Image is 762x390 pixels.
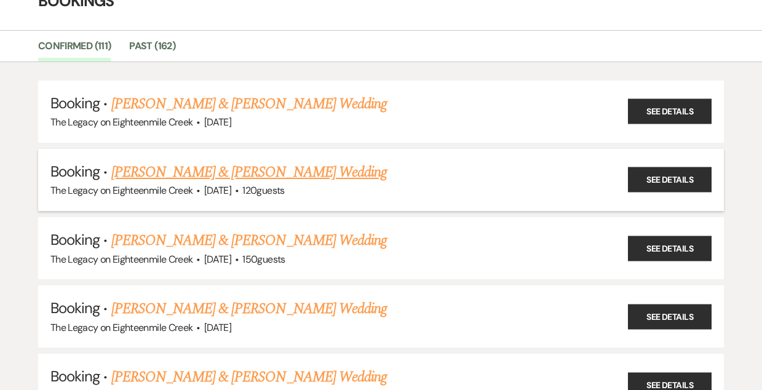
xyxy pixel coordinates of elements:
[50,367,100,386] span: Booking
[111,366,387,388] a: [PERSON_NAME] & [PERSON_NAME] Wedding
[628,304,712,329] a: See Details
[204,253,231,266] span: [DATE]
[50,298,100,317] span: Booking
[111,229,387,252] a: [PERSON_NAME] & [PERSON_NAME] Wedding
[50,230,100,249] span: Booking
[50,253,193,266] span: The Legacy on Eighteenmile Creek
[50,162,100,181] span: Booking
[242,184,284,197] span: 120 guests
[204,184,231,197] span: [DATE]
[111,298,387,320] a: [PERSON_NAME] & [PERSON_NAME] Wedding
[50,184,193,197] span: The Legacy on Eighteenmile Creek
[204,116,231,129] span: [DATE]
[111,93,387,115] a: [PERSON_NAME] & [PERSON_NAME] Wedding
[129,38,175,62] a: Past (162)
[242,253,285,266] span: 150 guests
[628,236,712,261] a: See Details
[50,94,100,113] span: Booking
[38,38,111,62] a: Confirmed (111)
[628,99,712,124] a: See Details
[50,116,193,129] span: The Legacy on Eighteenmile Creek
[111,161,387,183] a: [PERSON_NAME] & [PERSON_NAME] Wedding
[628,167,712,193] a: See Details
[204,321,231,334] span: [DATE]
[50,321,193,334] span: The Legacy on Eighteenmile Creek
